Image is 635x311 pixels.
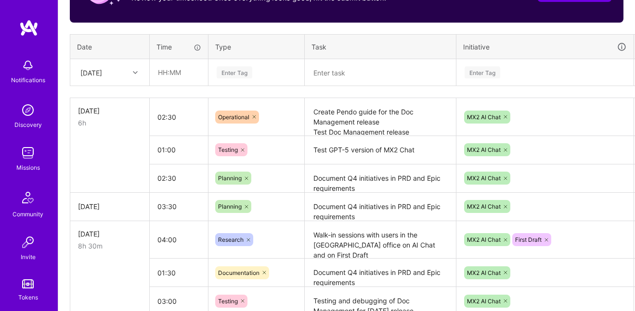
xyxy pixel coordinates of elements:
div: [DATE] [78,229,142,239]
th: Type [208,34,305,59]
span: Testing [218,298,238,305]
span: MX2 AI Chat [467,146,501,153]
span: Testing [218,146,238,153]
img: Invite [18,233,38,252]
div: Discovery [14,120,42,130]
div: Initiative [463,41,627,52]
input: HH:MM [150,227,208,252]
input: HH:MM [150,194,208,219]
th: Task [305,34,456,59]
textarea: Create Pendo guide for the Doc Management release Test Doc Management release [306,99,455,135]
i: icon Chevron [133,70,138,75]
span: Research [218,236,244,243]
textarea: Document Q4 initiatives in PRD and Epic requirements [306,260,455,286]
div: [DATE] [78,201,142,211]
div: Tokens [18,292,38,302]
img: logo [19,19,39,37]
span: MX2 AI Chat [467,269,501,276]
input: HH:MM [150,260,208,286]
textarea: Document Q4 initiatives in PRD and Epic requirements [306,165,455,192]
div: [DATE] [78,106,142,116]
input: HH:MM [150,165,208,191]
textarea: Test GPT-5 version of MX2 Chat [306,137,455,163]
input: HH:MM [150,104,208,130]
div: 8h 30m [78,241,142,251]
div: Community [13,209,43,219]
input: HH:MM [150,60,207,85]
span: MX2 AI Chat [467,174,501,182]
img: teamwork [18,143,38,162]
span: Operational [218,113,249,121]
div: 6h [78,118,142,128]
input: HH:MM [150,137,208,162]
span: MX2 AI Chat [467,113,501,121]
div: Time [156,42,201,52]
img: Community [16,186,39,209]
div: [DATE] [80,67,102,77]
span: Planning [218,174,242,182]
img: bell [18,56,38,75]
span: MX2 AI Chat [467,236,501,243]
th: Date [70,34,150,59]
div: Missions [16,162,40,173]
span: MX2 AI Chat [467,298,501,305]
span: Documentation [218,269,259,276]
img: tokens [22,279,34,288]
div: Enter Tag [217,65,252,80]
div: Notifications [11,75,45,85]
span: First Draft [515,236,542,243]
textarea: Walk-in sessions with users in the [GEOGRAPHIC_DATA] office on AI Chat and on First Draft [306,222,455,258]
textarea: Document Q4 initiatives in PRD and Epic requirements [306,194,455,220]
span: Planning [218,203,242,210]
div: Enter Tag [465,65,500,80]
span: MX2 AI Chat [467,203,501,210]
img: discovery [18,100,38,120]
div: Invite [21,252,36,262]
